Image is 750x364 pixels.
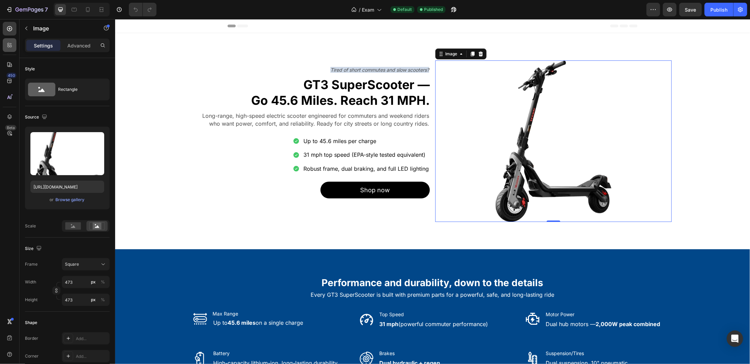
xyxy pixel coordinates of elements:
[91,297,96,303] div: px
[205,163,315,179] button: <p>Shop now</p>
[99,278,107,286] button: px
[25,335,38,341] div: Border
[98,331,222,338] p: Battery
[264,301,373,309] p: (powerful commuter performance)
[685,7,696,13] span: Save
[710,6,727,13] div: Publish
[431,340,513,348] p: Dual suspension, 10" pneumatic
[56,197,85,203] div: Browse gallery
[78,58,315,90] h2: GT3 SuperScooter — Go 45.6 Miles. Reach 31 MPH.
[431,292,545,299] p: Motor Power
[34,42,53,49] p: Settings
[97,291,189,298] p: Max Range
[25,244,43,253] div: Size
[6,73,16,78] div: 450
[67,42,91,49] p: Advanced
[115,19,750,364] iframe: Design area
[359,6,360,13] span: /
[62,294,110,306] input: px%
[188,132,314,139] p: 31 mph top speed (EPA-style tested equivalent)
[264,292,373,299] p: Top Speed
[55,196,85,203] button: Browse gallery
[62,276,110,288] input: px%
[30,181,104,193] input: https://example.com/image.jpg
[76,353,108,360] div: Add...
[65,261,79,267] span: Square
[112,300,140,307] strong: 45.6 miles
[89,296,97,304] button: %
[89,278,97,286] button: %
[25,297,38,303] label: Height
[264,302,284,308] strong: 31 mph
[58,82,100,97] div: Rectangle
[5,125,16,130] div: Beta
[33,24,91,32] p: Image
[188,146,314,153] p: Robust frame, dual braking, and full LED lighting
[25,223,36,229] div: Scale
[3,3,51,16] button: 7
[50,196,54,204] span: or
[705,3,733,16] button: Publish
[679,3,702,16] button: Save
[264,340,325,347] strong: Dual hydraulic + regen
[25,261,38,267] label: Frame
[99,296,107,304] button: px
[25,353,39,359] div: Corner
[431,331,513,338] p: Suspension/Tires
[129,3,156,16] div: Undo/Redo
[188,118,314,126] p: Up to 45.6 miles per charge
[431,301,545,309] p: Dual hub motors —
[76,336,108,342] div: Add...
[480,302,545,308] strong: 2,000W peak combined
[264,331,325,338] p: Brakes
[25,113,49,122] div: Source
[25,320,37,326] div: Shape
[62,258,110,270] button: Square
[1,272,634,279] p: Every GT3 SuperScooter is built with premium parts for a powerful, safe, and long-lasting ride
[101,297,105,303] div: %
[727,331,743,347] div: Open Intercom Messenger
[101,279,105,285] div: %
[98,300,188,307] p: Up to on a single charge
[245,167,275,175] p: Shop now
[98,340,222,348] p: High-capacity lithium-ion, long-lasting durability
[329,32,343,38] div: Image
[91,279,96,285] div: px
[45,5,48,14] p: 7
[25,66,35,72] div: Style
[25,279,36,285] label: Width
[362,6,374,13] span: Exam
[30,132,104,175] img: preview-image
[424,6,443,13] span: Published
[397,6,412,13] span: Default
[79,93,314,108] p: Long-range, high-speed electric scooter engineered for commuters and weekend riders who want powe...
[215,48,314,54] span: Tired of short commutes and slow scooters?
[358,41,519,203] img: gempages_586222474803282779-180d71b9-e5b9-42b4-8894-76a5fb330161.webp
